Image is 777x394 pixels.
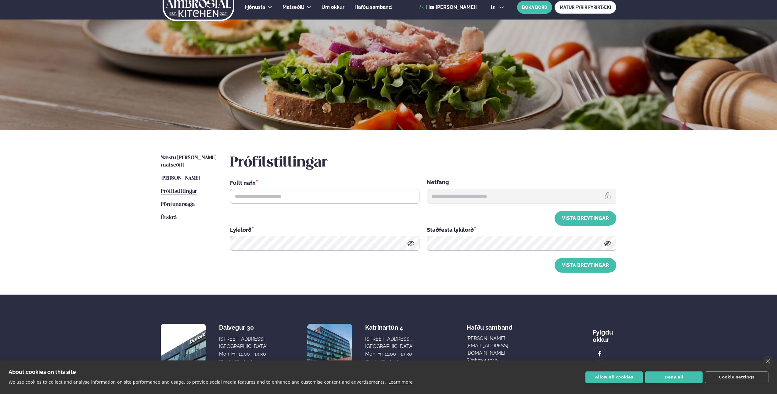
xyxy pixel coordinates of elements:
[322,4,344,10] span: Um okkur
[419,5,477,10] a: Hæ [PERSON_NAME]!
[365,335,414,350] div: [STREET_ADDRESS], [GEOGRAPHIC_DATA]
[9,369,76,375] strong: About cookies on this site
[245,4,265,10] span: Þjónusta
[219,335,268,350] div: [STREET_ADDRESS], [GEOGRAPHIC_DATA]
[517,1,552,14] button: BÓKA BORÐ
[282,4,304,11] a: Matseðill
[596,350,603,357] img: image alt
[322,4,344,11] a: Um okkur
[555,1,616,14] a: MATUR FYRIR FYRIRTÆKI
[161,189,197,194] span: Prófílstillingar
[230,154,616,171] h2: Prófílstillingar
[705,371,768,383] button: Cookie settings
[486,5,509,10] button: is
[161,201,195,208] a: Pöntunarsaga
[282,4,304,10] span: Matseðill
[365,358,412,366] a: Skoða staðsetningu
[245,4,265,11] a: Þjónusta
[555,211,616,226] button: Vista breytingar
[230,226,419,234] div: Lykilorð
[645,371,703,383] button: Deny all
[555,258,616,273] button: Vista breytingar
[161,176,200,181] span: [PERSON_NAME]
[427,226,616,234] div: Staðfesta lykilorð
[161,214,177,221] a: Útskrá
[388,380,413,385] a: Learn more
[491,5,497,10] span: is
[307,324,352,369] img: image alt
[219,358,265,366] a: Skoða staðsetningu
[161,202,195,207] span: Pöntunarsaga
[763,356,773,367] a: close
[466,319,513,331] span: Hafðu samband
[593,347,606,360] a: image alt
[593,324,616,343] div: Fylgdu okkur
[219,350,268,358] div: Mon-Fri: 11:00 - 13:30
[230,179,419,187] div: Fullt nafn
[354,4,392,11] a: Hafðu samband
[585,371,643,383] button: Allow all cookies
[466,357,540,364] p: Sími: 784 1010
[161,324,206,369] img: image alt
[354,4,392,10] span: Hafðu samband
[161,215,177,220] span: Útskrá
[161,188,197,195] a: Prófílstillingar
[219,324,268,331] div: Dalvegur 30
[9,380,386,385] p: We use cookies to collect and analyse information on site performance and usage, to provide socia...
[466,335,540,357] a: [PERSON_NAME][EMAIL_ADDRESS][DOMAIN_NAME]
[161,155,216,168] span: Næstu [PERSON_NAME] matseðill
[365,350,414,358] div: Mon-Fri: 11:00 - 13:30
[365,324,414,331] div: Katrínartún 4
[161,175,200,182] a: [PERSON_NAME]
[161,154,218,169] a: Næstu [PERSON_NAME] matseðill
[427,179,616,187] div: Netfang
